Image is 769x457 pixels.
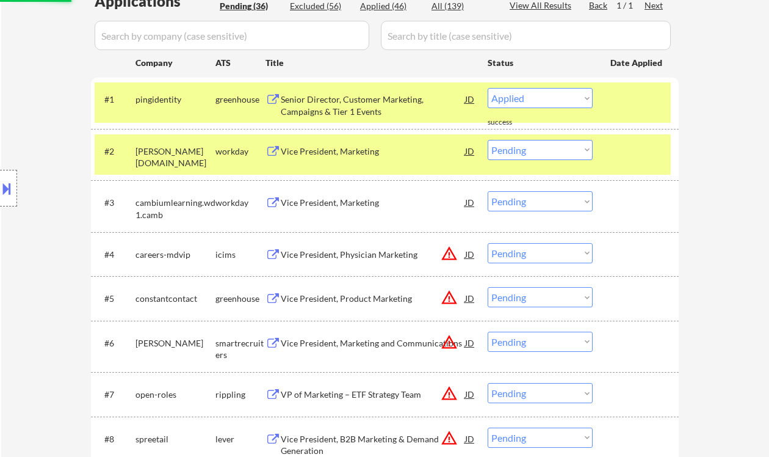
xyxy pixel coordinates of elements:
div: [PERSON_NAME] [135,337,215,349]
div: JD [464,191,476,213]
button: warning_amber [441,430,458,447]
div: JD [464,88,476,110]
div: JD [464,383,476,405]
div: JD [464,140,476,162]
div: greenhouse [215,293,265,305]
div: Vice President, Marketing [281,197,465,209]
div: JD [464,287,476,309]
div: greenhouse [215,93,265,106]
div: Senior Director, Customer Marketing, Campaigns & Tier 1 Events [281,93,465,117]
div: Vice President, Marketing [281,145,465,158]
div: Status [488,51,593,73]
div: icims [215,249,265,261]
div: JD [464,332,476,354]
div: VP of Marketing – ETF Strategy Team [281,389,465,401]
div: smartrecruiters [215,337,265,361]
div: lever [215,433,265,445]
div: #8 [104,433,126,445]
button: warning_amber [441,334,458,351]
input: Search by company (case sensitive) [95,21,369,50]
div: spreetail [135,433,215,445]
div: Vice President, Product Marketing [281,293,465,305]
div: ATS [215,57,265,69]
div: Company [135,57,215,69]
div: workday [215,197,265,209]
div: Date Applied [610,57,664,69]
div: rippling [215,389,265,401]
div: Title [265,57,476,69]
div: #7 [104,389,126,401]
div: workday [215,145,265,158]
button: warning_amber [441,385,458,402]
div: Vice President, Physician Marketing [281,249,465,261]
button: warning_amber [441,245,458,262]
div: #6 [104,337,126,349]
div: open-roles [135,389,215,401]
div: success [488,117,536,128]
div: JD [464,428,476,450]
input: Search by title (case sensitive) [381,21,671,50]
div: Vice President, B2B Marketing & Demand Generation [281,433,465,457]
div: Vice President, Marketing and Communications [281,337,465,349]
button: warning_amber [441,289,458,306]
div: JD [464,243,476,265]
